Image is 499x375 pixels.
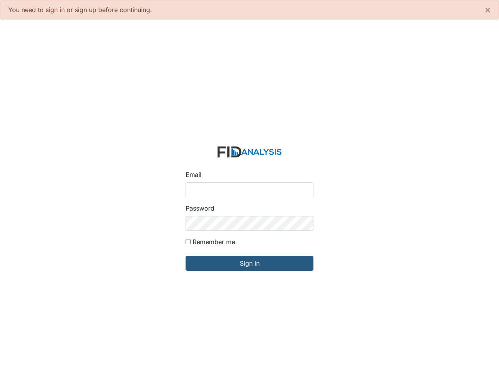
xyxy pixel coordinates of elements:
label: Password [186,204,214,213]
img: logo-2fc8c6e3336f68795322cb6e9a2b9007179b544421de10c17bdaae8622450297.svg [218,146,281,158]
span: × [485,4,491,15]
label: Email [186,170,202,179]
label: Remember me [193,237,235,246]
input: Sign in [186,256,313,271]
button: × [477,0,499,19]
